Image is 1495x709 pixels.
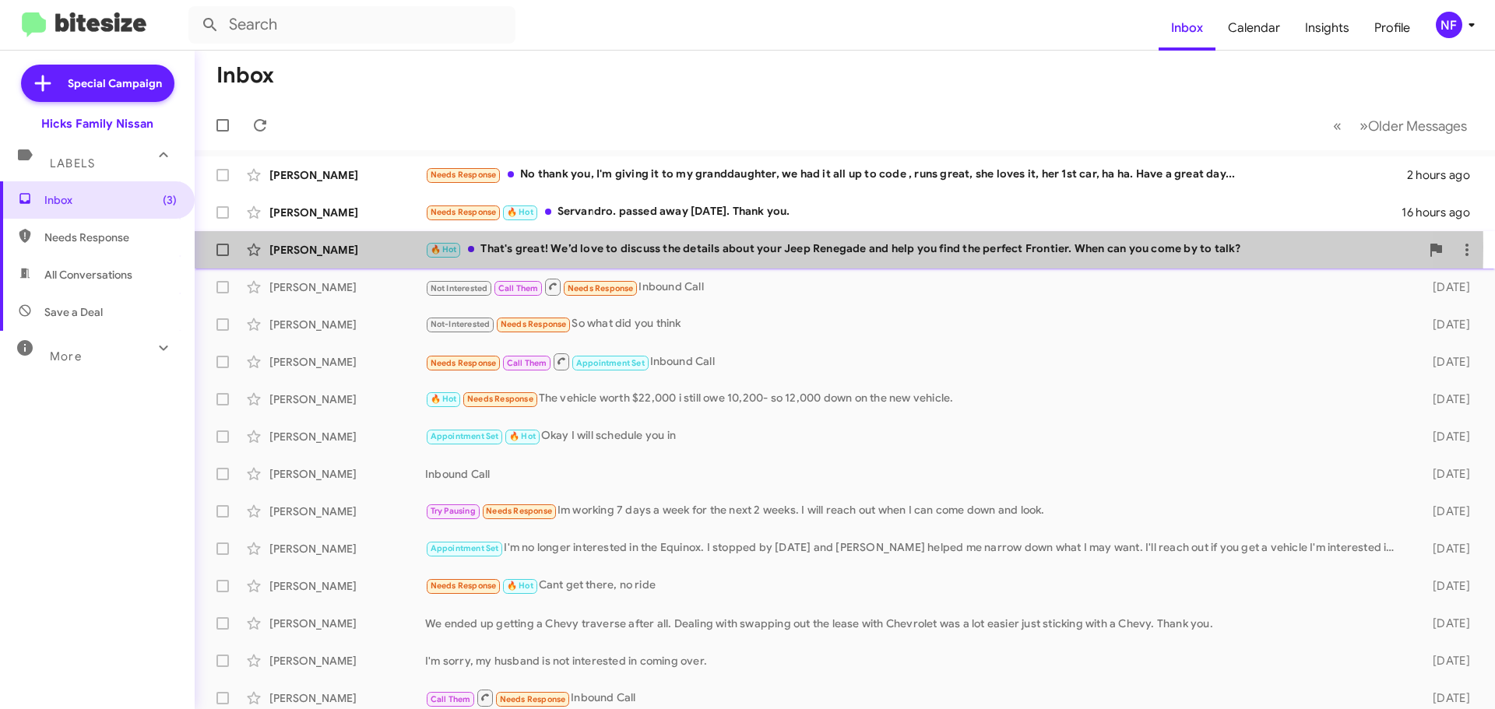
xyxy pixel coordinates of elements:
div: [DATE] [1408,690,1483,706]
div: Cant get there, no ride [425,577,1408,595]
span: More [50,349,82,363]
div: [DATE] [1408,616,1483,631]
div: [PERSON_NAME] [269,690,425,706]
span: 🔥 Hot [431,244,457,254]
span: 🔥 Hot [507,581,533,591]
div: [DATE] [1408,429,1483,444]
a: Profile [1362,5,1423,51]
span: Appointment Set [431,543,499,553]
span: Needs Response [501,319,567,329]
span: » [1360,116,1368,135]
div: No thank you, I'm giving it to my granddaughter, we had it all up to code , runs great, she loves... [425,166,1407,184]
div: [PERSON_NAME] [269,616,425,631]
span: Inbox [44,192,177,208]
div: That's great! We’d love to discuss the details about your Jeep Renegade and help you find the per... [425,240,1420,258]
div: [PERSON_NAME] [269,578,425,594]
div: [PERSON_NAME] [269,653,425,669]
h1: Inbox [216,63,274,88]
a: Special Campaign [21,65,174,102]
div: Hicks Family Nissan [41,116,153,132]
span: Needs Response [486,506,552,516]
div: [DATE] [1408,317,1483,332]
div: 16 hours ago [1402,205,1483,220]
div: [PERSON_NAME] [269,429,425,444]
div: Inbound Call [425,688,1408,707]
div: Servandro. passed away [DATE]. Thank you. [425,203,1402,221]
span: Needs Response [44,230,177,245]
div: [PERSON_NAME] [269,541,425,556]
span: Needs Response [431,170,497,180]
div: The vehicle worth $22,000 i still owe 10,200- so 12,000 down on the new vehicle. [425,390,1408,408]
span: Older Messages [1368,118,1467,135]
a: Calendar [1215,5,1293,51]
div: Okay I will schedule you in [425,427,1408,445]
span: Try Pausing [431,506,476,516]
div: So what did you think [425,315,1408,333]
a: Inbox [1159,5,1215,51]
div: 2 hours ago [1407,167,1483,183]
div: [PERSON_NAME] [269,466,425,482]
span: Appointment Set [576,358,645,368]
div: [PERSON_NAME] [269,205,425,220]
div: [DATE] [1408,466,1483,482]
div: [PERSON_NAME] [269,279,425,295]
div: [DATE] [1408,504,1483,519]
button: NF [1423,12,1478,38]
span: Labels [50,156,95,170]
div: NF [1436,12,1462,38]
div: We ended up getting a Chevy traverse after all. Dealing with swapping out the lease with Chevrole... [425,616,1408,631]
span: Needs Response [431,581,497,591]
button: Previous [1324,110,1351,142]
span: Needs Response [568,283,634,293]
span: Needs Response [500,694,566,704]
span: Call Them [498,283,539,293]
div: [PERSON_NAME] [269,354,425,370]
div: Im working 7 days a week for the next 2 weeks. I will reach out when I can come down and look. [425,502,1408,520]
input: Search [188,6,515,44]
span: Call Them [431,694,471,704]
span: Special Campaign [68,75,162,91]
span: Needs Response [431,358,497,368]
div: [DATE] [1408,279,1483,295]
span: Needs Response [467,394,533,404]
span: Not Interested [431,283,488,293]
div: [DATE] [1408,578,1483,594]
div: [PERSON_NAME] [269,391,425,407]
span: Needs Response [431,207,497,217]
a: Insights [1293,5,1362,51]
span: Appointment Set [431,431,499,441]
div: [PERSON_NAME] [269,504,425,519]
span: (3) [163,192,177,208]
div: [DATE] [1408,541,1483,556]
div: [DATE] [1408,391,1483,407]
span: Save a Deal [44,304,103,320]
span: 🔥 Hot [507,207,533,217]
div: I'm sorry, my husband is not interested in coming over. [425,653,1408,669]
span: 🔥 Hot [431,394,457,404]
div: Inbound Call [425,466,1408,482]
span: Not-Interested [431,319,491,329]
span: All Conversations [44,267,132,283]
div: Inbound Call [425,352,1408,371]
div: [PERSON_NAME] [269,242,425,258]
div: [PERSON_NAME] [269,167,425,183]
div: [PERSON_NAME] [269,317,425,332]
nav: Page navigation example [1324,110,1476,142]
div: [DATE] [1408,354,1483,370]
button: Next [1350,110,1476,142]
span: 🔥 Hot [509,431,536,441]
span: Call Them [507,358,547,368]
div: I'm no longer interested in the Equinox. I stopped by [DATE] and [PERSON_NAME] helped me narrow d... [425,539,1408,557]
div: [DATE] [1408,653,1483,669]
div: Inbound Call [425,277,1408,297]
span: « [1333,116,1342,135]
